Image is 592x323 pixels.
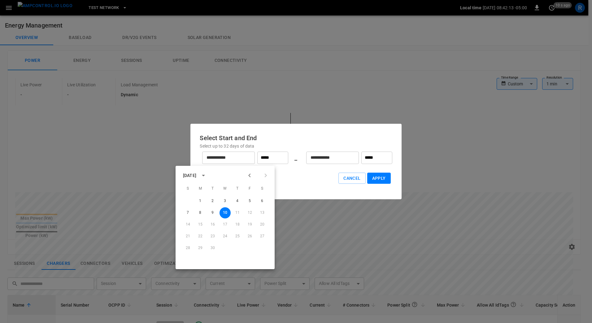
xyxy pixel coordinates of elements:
span: Sunday [182,183,194,195]
p: Select up to 32 days of data [200,143,392,149]
span: Thursday [232,183,243,195]
h6: Select Start and End [200,133,392,143]
button: 2 [207,196,218,207]
button: 6 [257,196,268,207]
span: Monday [195,183,206,195]
button: calendar view is open, switch to year view [198,170,209,181]
button: 4 [232,196,243,207]
button: Apply [367,173,391,184]
span: Friday [244,183,255,195]
button: 8 [195,207,206,218]
button: Previous month [244,170,255,181]
h6: _ [294,153,297,163]
span: Tuesday [207,183,218,195]
span: Saturday [257,183,268,195]
button: Cancel [338,173,365,184]
button: 10 [220,207,231,218]
button: 5 [244,196,255,207]
button: 7 [182,207,194,218]
button: 1 [195,196,206,207]
span: Wednesday [220,183,231,195]
button: 9 [207,207,218,218]
div: [DATE] [183,172,196,179]
button: 3 [220,196,231,207]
